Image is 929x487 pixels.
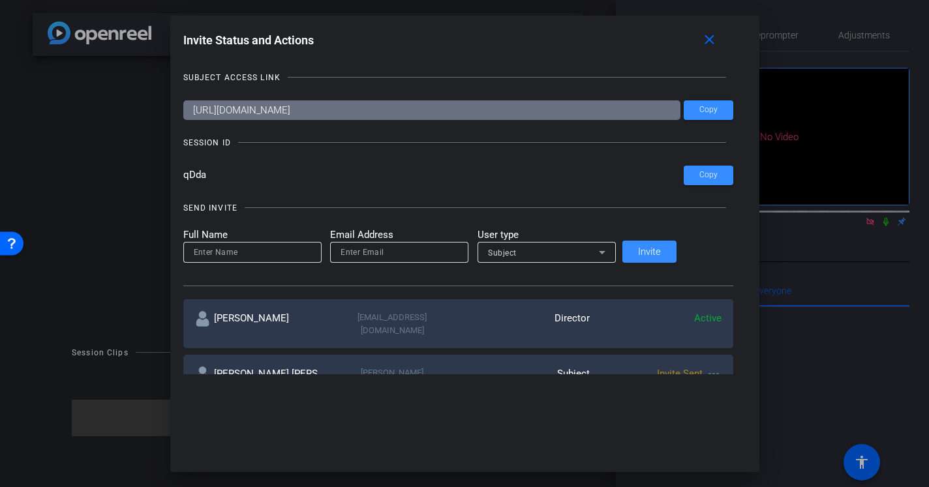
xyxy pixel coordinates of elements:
div: [PERSON_NAME] [PERSON_NAME] [195,366,327,405]
button: Copy [684,100,733,120]
openreel-title-line: SESSION ID [183,136,733,149]
input: Enter Name [194,244,311,260]
mat-icon: close [701,32,718,48]
mat-label: Full Name [183,228,322,243]
span: Invite Sent [657,368,703,379]
span: Copy [699,105,718,115]
openreel-title-line: SUBJECT ACCESS LINK [183,71,733,84]
input: Enter Email [341,244,458,260]
div: SEND INVITE [183,201,237,214]
div: [PERSON_NAME] [195,311,327,336]
div: [PERSON_NAME][EMAIL_ADDRESS][PERSON_NAME][DOMAIN_NAME] [326,366,458,405]
mat-icon: more_horiz [706,366,722,382]
div: SUBJECT ACCESS LINK [183,71,281,84]
openreel-title-line: SEND INVITE [183,201,733,214]
span: Active [694,312,722,324]
div: Director [458,311,590,336]
div: [EMAIL_ADDRESS][DOMAIN_NAME] [326,311,458,336]
div: Subject [458,366,590,405]
span: Copy [699,170,718,180]
div: SESSION ID [183,136,231,149]
mat-label: Email Address [330,228,468,243]
button: Copy [684,166,733,185]
div: Invite Status and Actions [183,29,733,52]
mat-label: User type [478,228,616,243]
span: Subject [488,248,517,258]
